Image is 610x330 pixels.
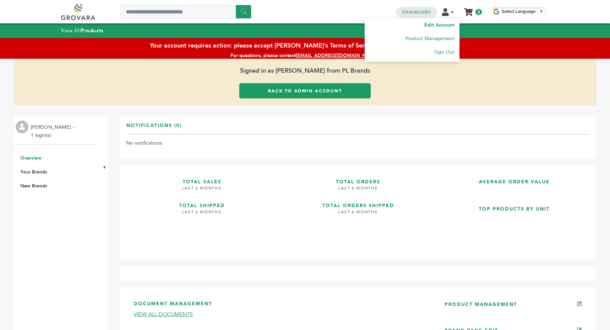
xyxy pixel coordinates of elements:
a: My Cart [465,6,472,13]
h4: LAST 6 MONTHS [283,209,433,220]
a: Order Management [370,45,400,58]
span: Signed in as [PERSON_NAME] from PL Brands [14,59,596,83]
a: Dashboard [402,9,431,15]
a: TOP PRODUCTS BY UNIT [439,199,590,248]
h3: TOTAL SHIPPED [126,196,277,209]
strong: Products [81,27,103,34]
h4: LAST 6 MONTHS [126,209,277,220]
a: Product Management [406,35,454,42]
input: Search a product or brand... [121,5,251,19]
h3: TOTAL ORDERS SHIPPED [283,196,433,209]
span: ▼ [539,9,544,14]
a: Select Language​ [502,9,544,14]
a: PRODUCT MANAGEMENT [445,301,517,308]
span: 3 [475,9,482,15]
a: Back to Admin Account [239,83,371,98]
td: No notifications. [126,134,590,152]
a: VIEW ALL DOCUMENTS [134,311,193,318]
h4: LAST 6 MONTHS [283,185,433,196]
h3: TOTAL ORDERS [283,172,433,185]
a: Overview [20,155,41,161]
span: Select Language [502,9,535,14]
li: [PERSON_NAME] - 1 login(s) [31,123,76,140]
a: TOTAL SALES LAST 6 MONTHS TOTAL SHIPPED LAST 6 MONTHS [126,172,277,248]
a: Edit Account [424,22,454,28]
a: Your Brands [20,169,47,175]
a: AVERAGE ORDER VALUE [439,172,590,194]
h3: Notifications (0) [126,122,182,134]
h3: AVERAGE ORDER VALUE [439,172,590,185]
h3: TOP PRODUCTS BY UNIT [439,199,590,213]
a: [EMAIL_ADDRESS][DOMAIN_NAME] [296,52,378,59]
img: profile.png [16,121,28,133]
h3: DOCUMENT MANAGEMENT [134,300,424,311]
a: TOTAL ORDERS LAST 6 MONTHS TOTAL ORDERS SHIPPED LAST 6 MONTHS [283,172,433,248]
h3: TOTAL SALES [126,172,277,185]
a: Sign Out [434,49,454,55]
h4: LAST 6 MONTHS [126,185,277,196]
a: New Brands [20,183,47,189]
a: View AllProducts [61,27,104,34]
